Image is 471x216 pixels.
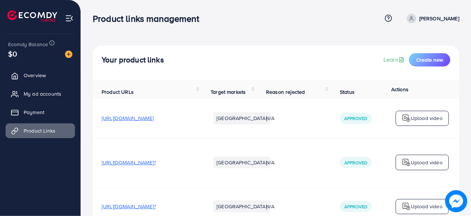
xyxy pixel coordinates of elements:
[445,190,467,212] img: image
[411,114,443,123] p: Upload video
[344,203,367,210] span: Approved
[344,115,367,121] span: Approved
[7,10,57,22] img: logo
[214,157,270,168] li: [GEOGRAPHIC_DATA]
[266,88,305,96] span: Reason rejected
[102,55,164,65] h4: Your product links
[24,127,55,134] span: Product Links
[6,86,75,101] a: My ad accounts
[416,56,443,64] span: Create new
[402,158,411,167] img: logo
[404,14,459,23] a: [PERSON_NAME]
[266,114,274,122] span: N/A
[419,14,459,23] p: [PERSON_NAME]
[402,114,411,123] img: logo
[211,88,246,96] span: Target markets
[383,55,406,64] a: Learn
[411,202,443,211] p: Upload video
[102,88,134,96] span: Product URLs
[65,14,74,23] img: menu
[102,114,154,122] span: [URL][DOMAIN_NAME]
[402,202,411,211] img: logo
[93,13,205,24] h3: Product links management
[266,203,274,210] span: N/A
[102,159,156,166] span: [URL][DOMAIN_NAME]?
[24,72,46,79] span: Overview
[214,112,270,124] li: [GEOGRAPHIC_DATA]
[409,53,450,66] button: Create new
[6,68,75,83] a: Overview
[65,51,72,58] img: image
[24,109,44,116] span: Payment
[391,86,409,93] span: Actions
[214,200,270,212] li: [GEOGRAPHIC_DATA]
[8,41,48,48] span: Ecomdy Balance
[344,160,367,166] span: Approved
[266,159,274,166] span: N/A
[340,88,355,96] span: Status
[102,203,156,210] span: [URL][DOMAIN_NAME]?
[8,48,17,59] span: $0
[24,90,61,97] span: My ad accounts
[411,158,443,167] p: Upload video
[6,105,75,120] a: Payment
[6,123,75,138] a: Product Links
